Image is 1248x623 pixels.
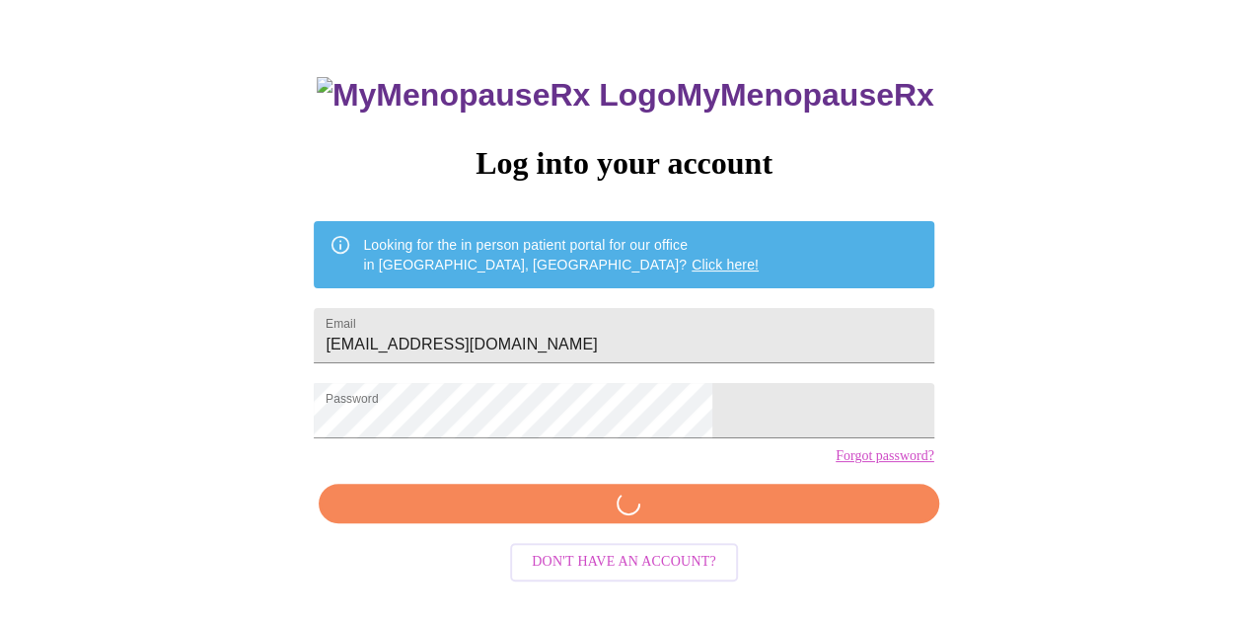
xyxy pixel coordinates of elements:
[314,145,933,182] h3: Log into your account
[532,550,716,575] span: Don't have an account?
[363,227,759,282] div: Looking for the in person patient portal for our office in [GEOGRAPHIC_DATA], [GEOGRAPHIC_DATA]?
[317,77,676,114] img: MyMenopauseRx Logo
[510,543,738,582] button: Don't have an account?
[505,552,743,569] a: Don't have an account?
[317,77,934,114] h3: MyMenopauseRx
[692,257,759,273] a: Click here!
[836,448,934,464] a: Forgot password?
